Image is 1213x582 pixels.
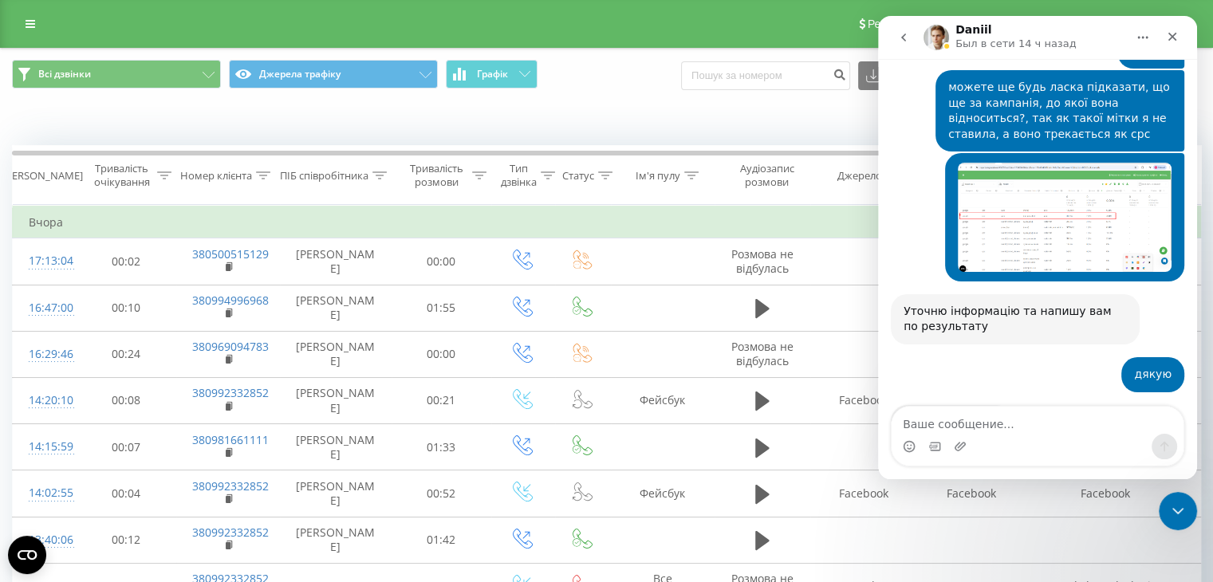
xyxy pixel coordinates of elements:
div: Статус [562,169,594,183]
td: Facebook [810,470,918,517]
a: 380981661111 [192,432,269,447]
td: [PERSON_NAME] [280,470,392,517]
div: Аудіозапис розмови [728,162,805,189]
div: 13:40:06 [29,525,61,556]
button: Open CMP widget [8,536,46,574]
button: Графік [446,60,538,88]
span: Розмова не відбулась [731,339,794,368]
a: 380994996968 [192,293,269,308]
button: Експорт [858,61,944,90]
span: Всі дзвінки [38,68,91,81]
td: 00:12 [77,517,176,563]
div: Daniil говорит… [13,389,306,496]
td: 00:10 [77,285,176,331]
button: Средство выбора эмодзи [25,424,37,437]
td: 00:52 [392,470,491,517]
td: [PERSON_NAME] [280,424,392,470]
td: [PERSON_NAME] [280,377,392,423]
a: 380992332852 [192,385,269,400]
td: Facebook [1026,470,1185,517]
div: 14:15:59 [29,431,61,462]
div: 17:13:04 [29,246,61,277]
div: Тривалість розмови [405,162,468,189]
td: Фейсбук [611,377,715,423]
span: Розмова не відбулась [731,246,794,276]
button: Добавить вложение [76,424,89,437]
input: Пошук за номером [681,61,850,90]
button: Средство выбора GIF-файла [50,424,63,437]
span: Реферальна програма [868,18,985,30]
td: 00:24 [77,331,176,377]
td: 00:00 [392,331,491,377]
a: 380992332852 [192,478,269,494]
div: Джерело [837,169,882,183]
div: 16:47:00 [29,293,61,324]
td: 00:21 [392,377,491,423]
div: [PERSON_NAME] [2,169,83,183]
td: 00:02 [77,238,176,285]
div: 14:20:10 [29,385,61,416]
div: Тип дзвінка [501,162,537,189]
td: Facebook [918,470,1026,517]
a: 380500515129 [192,246,269,262]
td: 00:00 [392,238,491,285]
div: Номер клієнта [180,169,252,183]
td: [PERSON_NAME] [280,517,392,563]
td: Facebook [810,377,918,423]
span: Графік [477,69,508,80]
button: Всі дзвінки [12,60,221,88]
div: 16:29:46 [29,339,61,370]
button: Джерела трафіку [229,60,438,88]
iframe: Intercom live chat [1159,492,1197,530]
a: 380969094783 [192,339,269,354]
td: [PERSON_NAME] [280,285,392,331]
div: Ім'я пулу [636,169,680,183]
td: 01:42 [392,517,491,563]
div: 14:02:55 [29,478,61,509]
div: Тривалість очікування [90,162,153,189]
td: Фейсбук [611,470,715,517]
a: 380992332852 [192,525,269,540]
td: [PERSON_NAME] [280,331,392,377]
div: ПІБ співробітника [280,169,368,183]
td: 01:33 [392,424,491,470]
td: 00:08 [77,377,176,423]
textarea: Ваше сообщение... [14,391,305,418]
td: 01:55 [392,285,491,331]
div: handshake [13,389,134,494]
td: 00:07 [77,424,176,470]
iframe: Intercom live chat [878,16,1197,479]
td: 00:04 [77,470,176,517]
td: [PERSON_NAME] [280,238,392,285]
button: Отправить сообщение… [274,418,299,443]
